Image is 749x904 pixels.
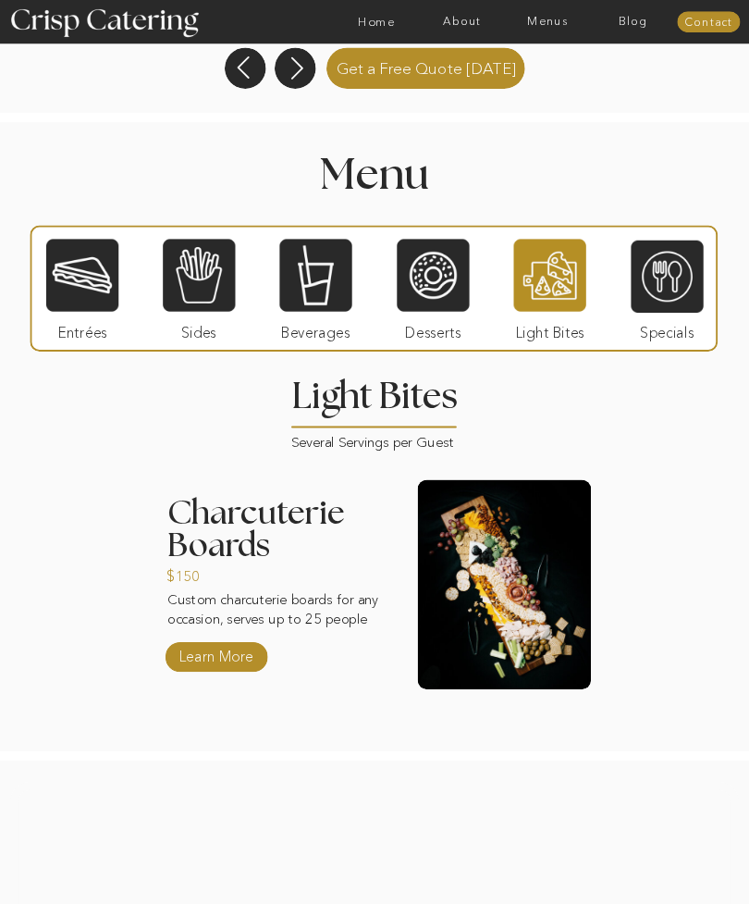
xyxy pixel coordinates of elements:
[334,16,419,29] a: Home
[274,312,357,348] p: Beverages
[505,16,590,29] a: Menus
[7,44,57,62] span: Text us
[288,380,462,426] h2: Light Bites
[420,16,505,29] a: About
[392,312,475,348] p: Desserts
[42,312,125,348] p: Entrées
[322,44,532,88] a: Get a Free Quote [DATE]
[166,555,250,591] a: $150
[509,312,592,348] p: Light Bites
[677,17,740,30] a: Contact
[175,636,258,672] a: Learn More
[167,590,382,645] p: Custom charcuterie boards for any occasion, serves up to 25 people
[625,312,708,348] p: Specials
[167,498,397,563] h3: Charcuterie Boards
[591,16,676,29] a: Blog
[157,312,240,348] p: Sides
[201,154,547,191] h1: Menu
[291,430,458,445] p: Several Servings per Guest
